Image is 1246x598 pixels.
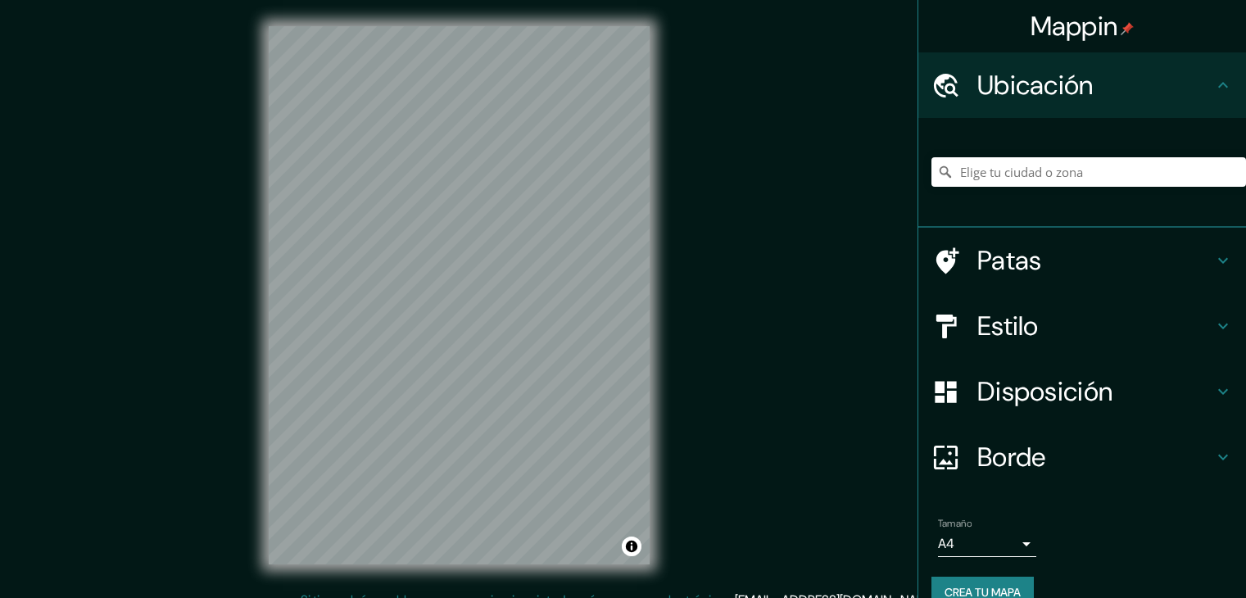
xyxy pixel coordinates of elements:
img: pin-icon.png [1121,22,1134,35]
font: A4 [938,535,954,552]
div: Ubicación [918,52,1246,118]
div: Patas [918,228,1246,293]
font: Ubicación [977,68,1094,102]
input: Elige tu ciudad o zona [931,157,1246,187]
div: Borde [918,424,1246,490]
font: Patas [977,243,1042,278]
div: Disposición [918,359,1246,424]
div: A4 [938,531,1036,557]
button: Activar o desactivar atribución [622,537,641,556]
font: Mappin [1031,9,1118,43]
font: Estilo [977,309,1039,343]
font: Disposición [977,374,1112,409]
div: Estilo [918,293,1246,359]
font: Tamaño [938,517,972,530]
font: Borde [977,440,1046,474]
canvas: Mapa [269,26,650,564]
